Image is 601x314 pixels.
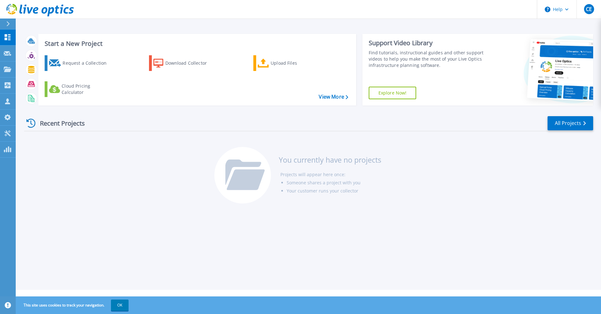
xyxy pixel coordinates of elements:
div: Find tutorials, instructional guides and other support videos to help you make the most of your L... [369,50,486,68]
h3: Start a New Project [45,40,348,47]
div: Support Video Library [369,39,486,47]
li: Someone shares a project with you [287,179,381,187]
a: Download Collector [149,55,219,71]
div: Download Collector [165,57,216,69]
li: Projects will appear here once: [280,171,381,179]
li: Your customer runs your collector [287,187,381,195]
div: Recent Projects [24,116,93,131]
div: Upload Files [271,57,321,69]
a: Cloud Pricing Calculator [45,81,115,97]
span: CE [586,7,592,12]
div: Request a Collection [63,57,113,69]
a: Request a Collection [45,55,115,71]
a: All Projects [548,116,593,130]
div: Cloud Pricing Calculator [62,83,112,95]
a: View More [319,94,348,100]
span: This site uses cookies to track your navigation. [17,300,129,311]
a: Upload Files [253,55,323,71]
h3: You currently have no projects [279,156,381,163]
button: OK [111,300,129,311]
a: Explore Now! [369,87,416,99]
